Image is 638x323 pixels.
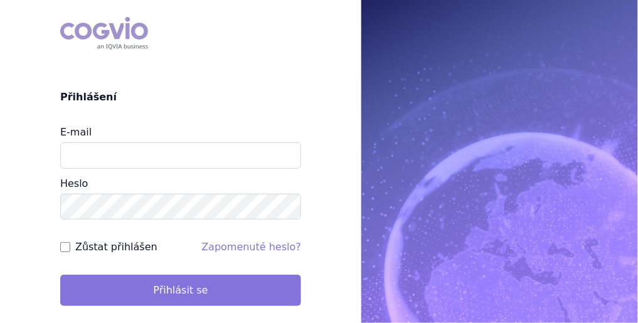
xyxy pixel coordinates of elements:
[60,90,301,105] h2: Přihlášení
[75,240,157,255] label: Zůstat přihlášen
[60,275,301,306] button: Přihlásit se
[201,241,301,253] a: Zapomenuté heslo?
[60,126,92,138] label: E-mail
[60,17,148,50] div: COGVIO
[60,177,88,189] label: Heslo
